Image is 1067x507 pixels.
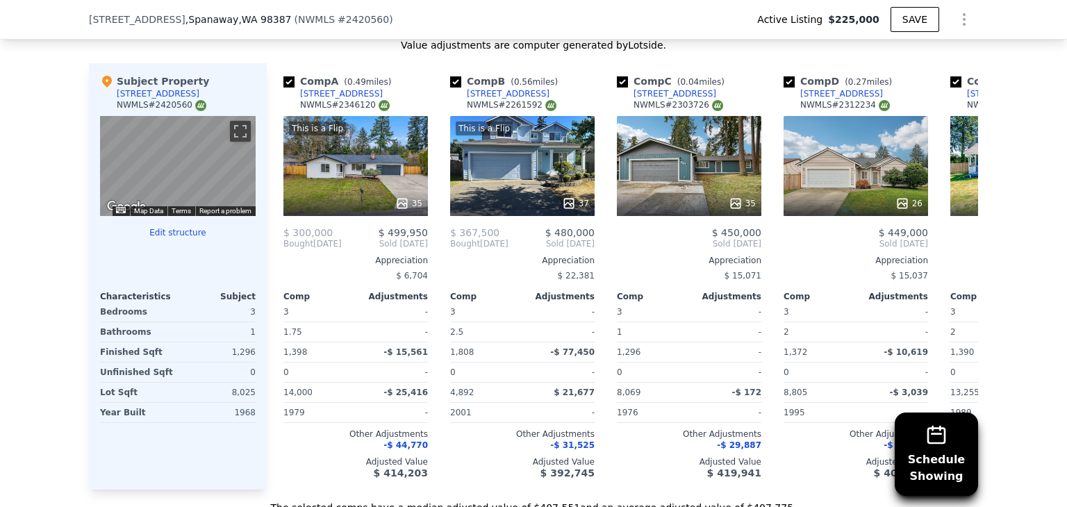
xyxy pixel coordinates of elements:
[731,388,761,397] span: -$ 172
[967,88,1050,99] div: [STREET_ADDRESS]
[617,367,622,377] span: 0
[100,302,175,322] div: Bedrooms
[707,467,761,479] span: $ 419,941
[283,322,353,342] div: 1.75
[450,88,549,99] a: [STREET_ADDRESS]
[617,238,761,249] span: Sold [DATE]
[450,347,474,357] span: 1,808
[450,291,522,302] div: Comp
[450,74,563,88] div: Comp B
[467,88,549,99] div: [STREET_ADDRESS]
[950,6,978,33] button: Show Options
[692,363,761,382] div: -
[117,88,199,99] div: [STREET_ADDRESS]
[374,467,428,479] span: $ 414,203
[617,74,730,88] div: Comp C
[100,227,256,238] button: Edit structure
[558,271,595,281] span: $ 22,381
[450,456,595,467] div: Adjusted Value
[283,347,307,357] span: 1,398
[283,456,428,467] div: Adjusted Value
[181,403,256,422] div: 1968
[450,255,595,266] div: Appreciation
[283,291,356,302] div: Comp
[100,291,178,302] div: Characteristics
[879,100,890,111] img: NWMLS Logo
[456,122,513,135] div: This is a Flip
[879,227,928,238] span: $ 449,000
[283,388,313,397] span: 14,000
[757,13,828,26] span: Active Listing
[283,367,289,377] span: 0
[525,322,595,342] div: -
[358,322,428,342] div: -
[950,291,1023,302] div: Comp
[950,88,1050,99] a: [STREET_ADDRESS]
[185,13,292,26] span: , Spanaway
[195,100,206,111] img: NWMLS Logo
[784,456,928,467] div: Adjusted Value
[450,367,456,377] span: 0
[692,302,761,322] div: -
[859,363,928,382] div: -
[450,403,520,422] div: 2001
[522,291,595,302] div: Adjustments
[784,388,807,397] span: 8,805
[784,429,928,440] div: Other Adjustments
[784,322,853,342] div: 2
[617,291,689,302] div: Comp
[178,291,256,302] div: Subject
[784,238,928,249] span: Sold [DATE]
[525,302,595,322] div: -
[172,207,191,215] a: Terms
[784,367,789,377] span: 0
[283,403,353,422] div: 1979
[689,291,761,302] div: Adjustments
[839,77,898,87] span: ( miles)
[890,388,928,397] span: -$ 3,039
[100,322,175,342] div: Bathrooms
[283,429,428,440] div: Other Adjustments
[725,271,761,281] span: $ 15,071
[895,197,923,210] div: 26
[692,403,761,422] div: -
[450,388,474,397] span: 4,892
[617,255,761,266] div: Appreciation
[117,99,206,111] div: NWMLS # 2420560
[784,255,928,266] div: Appreciation
[950,307,956,317] span: 3
[283,227,333,238] span: $ 300,000
[338,14,389,25] span: # 2420560
[859,322,928,342] div: -
[856,291,928,302] div: Adjustments
[800,99,890,111] div: NWMLS # 2312234
[508,238,595,249] span: Sold [DATE]
[181,363,256,382] div: 0
[230,121,251,142] button: Toggle fullscreen view
[967,99,1057,111] div: NWMLS # 2371415
[634,99,723,111] div: NWMLS # 2303726
[950,347,974,357] span: 1,390
[891,271,928,281] span: $ 15,037
[358,363,428,382] div: -
[450,238,480,249] span: Bought
[134,206,163,216] button: Map Data
[396,271,428,281] span: $ 6,704
[784,291,856,302] div: Comp
[379,227,428,238] span: $ 499,950
[784,403,853,422] div: 1995
[383,388,428,397] span: -$ 25,416
[617,307,622,317] span: 3
[784,88,883,99] a: [STREET_ADDRESS]
[289,122,346,135] div: This is a Flip
[828,13,879,26] span: $225,000
[298,14,335,25] span: NWMLS
[89,38,978,52] div: Value adjustments are computer generated by Lotside .
[89,13,185,26] span: [STREET_ADDRESS]
[450,307,456,317] span: 3
[550,440,595,450] span: -$ 31,525
[617,347,640,357] span: 1,296
[784,74,898,88] div: Comp D
[800,88,883,99] div: [STREET_ADDRESS]
[100,116,256,216] div: Street View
